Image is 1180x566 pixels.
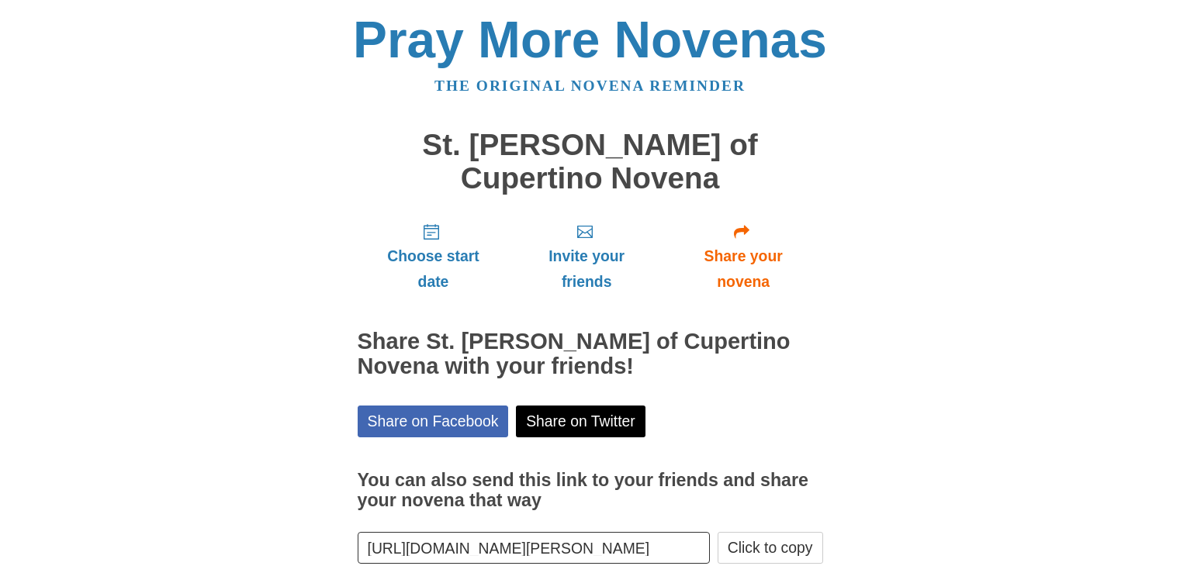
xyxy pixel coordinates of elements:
[524,243,648,295] span: Invite your friends
[358,330,823,379] h2: Share St. [PERSON_NAME] of Cupertino Novena with your friends!
[358,471,823,510] h3: You can also send this link to your friends and share your novena that way
[664,210,823,302] a: Share your novena
[373,243,494,295] span: Choose start date
[358,129,823,195] h1: St. [PERSON_NAME] of Cupertino Novena
[680,243,808,295] span: Share your novena
[516,406,645,437] a: Share on Twitter
[434,78,746,94] a: The original novena reminder
[718,532,823,564] button: Click to copy
[509,210,663,302] a: Invite your friends
[358,406,509,437] a: Share on Facebook
[358,210,510,302] a: Choose start date
[353,11,827,68] a: Pray More Novenas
